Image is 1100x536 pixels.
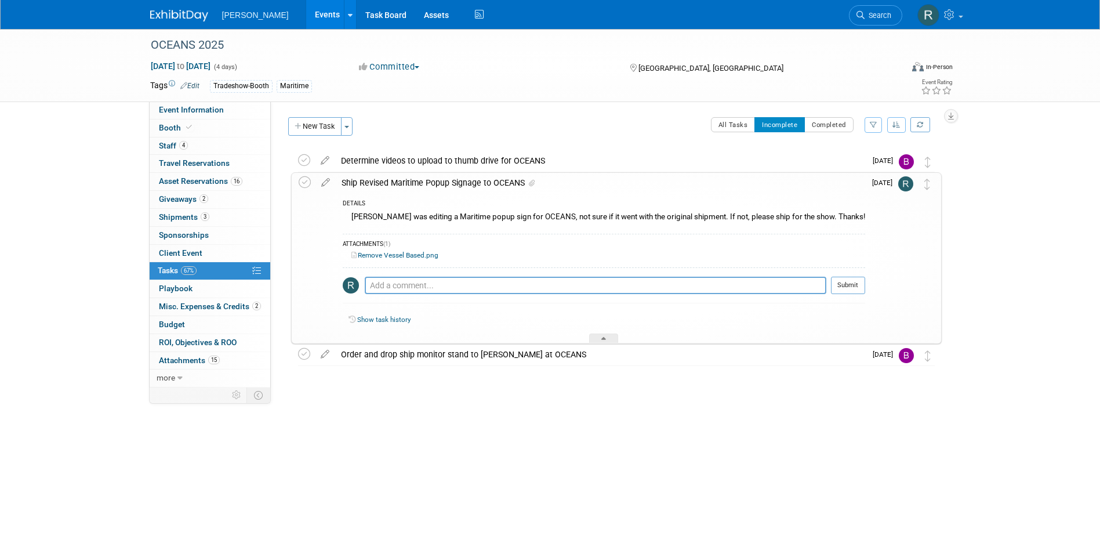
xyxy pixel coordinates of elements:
[910,117,930,132] a: Refresh
[180,82,199,90] a: Edit
[252,302,261,310] span: 2
[343,209,865,227] div: [PERSON_NAME] was editing a Maritime popup sign for OCEANS, not sure if it went with the original...
[834,60,953,78] div: Event Format
[201,212,209,221] span: 3
[222,10,289,20] span: [PERSON_NAME]
[159,230,209,240] span: Sponsorships
[159,212,209,222] span: Shipments
[213,63,237,71] span: (4 days)
[315,349,335,360] a: edit
[159,176,242,186] span: Asset Reservations
[150,155,270,172] a: Travel Reservations
[831,277,865,294] button: Submit
[159,320,185,329] span: Budget
[210,80,273,92] div: Tradeshow-Booth
[921,79,952,85] div: Event Rating
[150,334,270,352] a: ROI, Objectives & ROO
[898,176,913,191] img: Rebecca Deis
[343,277,359,294] img: Rebecca Deis
[159,302,261,311] span: Misc. Expenses & Credits
[150,209,270,226] a: Shipments3
[159,248,202,258] span: Client Event
[150,316,270,334] a: Budget
[873,157,899,165] span: [DATE]
[343,200,865,209] div: DETAILS
[873,350,899,358] span: [DATE]
[925,157,931,168] i: Move task
[150,298,270,316] a: Misc. Expenses & Credits2
[150,352,270,370] a: Attachments15
[924,179,930,190] i: Move task
[754,117,805,132] button: Incomplete
[383,241,390,247] span: (1)
[865,11,891,20] span: Search
[208,356,220,364] span: 15
[150,137,270,155] a: Staff4
[231,177,242,186] span: 16
[638,64,783,73] span: [GEOGRAPHIC_DATA], [GEOGRAPHIC_DATA]
[336,173,865,193] div: Ship Revised Maritime Popup Signage to OCEANS
[181,266,197,275] span: 67%
[147,35,885,56] div: OCEANS 2025
[288,117,342,136] button: New Task
[315,178,336,188] a: edit
[159,194,208,204] span: Giveaways
[335,345,866,364] div: Order and drop ship monitor stand to [PERSON_NAME] at OCEANS
[150,191,270,208] a: Giveaways2
[150,10,208,21] img: ExhibitDay
[159,141,188,150] span: Staff
[150,227,270,244] a: Sponsorships
[159,356,220,365] span: Attachments
[150,370,270,387] a: more
[804,117,854,132] button: Completed
[246,387,270,403] td: Toggle Event Tabs
[277,80,312,92] div: Maritime
[315,155,335,166] a: edit
[150,61,211,71] span: [DATE] [DATE]
[158,266,197,275] span: Tasks
[150,79,199,93] td: Tags
[357,316,411,324] a: Show task history
[150,119,270,137] a: Booth
[355,61,424,73] button: Committed
[925,350,931,361] i: Move task
[179,141,188,150] span: 4
[925,63,953,71] div: In-Person
[150,245,270,262] a: Client Event
[335,151,866,171] div: Determine videos to upload to thumb drive for OCEANS
[150,262,270,280] a: Tasks67%
[157,373,175,382] span: more
[227,387,247,403] td: Personalize Event Tab Strip
[159,105,224,114] span: Event Information
[872,179,898,187] span: [DATE]
[150,102,270,119] a: Event Information
[150,173,270,190] a: Asset Reservations16
[849,5,902,26] a: Search
[159,338,237,347] span: ROI, Objectives & ROO
[351,251,438,259] a: Remove Vessel Based.png
[175,61,186,71] span: to
[159,284,193,293] span: Playbook
[150,280,270,298] a: Playbook
[186,124,192,131] i: Booth reservation complete
[912,62,924,71] img: Format-Inperson.png
[711,117,756,132] button: All Tasks
[343,240,865,250] div: ATTACHMENTS
[917,4,939,26] img: Rebecca Deis
[159,158,230,168] span: Travel Reservations
[899,348,914,363] img: Buse Onen
[199,194,208,203] span: 2
[159,123,194,132] span: Booth
[899,154,914,169] img: Buse Onen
